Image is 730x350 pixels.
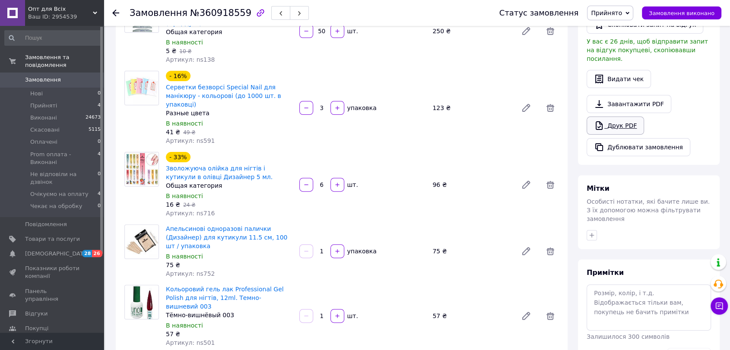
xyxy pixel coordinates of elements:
div: Общая категория [166,181,292,190]
button: Видати чек [587,70,651,88]
span: Особисті нотатки, які бачите лише ви. З їх допомогою можна фільтрувати замовлення [587,198,710,222]
div: 250 ₴ [429,25,514,37]
span: Замовлення виконано [649,10,714,16]
a: Зволожуюча олійка для нігтів і кутикули в олівці Дизайнер 5 мл. [166,165,273,180]
span: Артикул: ns138 [166,56,215,63]
span: 49 ₴ [183,129,195,136]
span: У вас є 26 днів, щоб відправити запит на відгук покупцеві, скопіювавши посилання. [587,38,708,62]
span: Prom оплата - Виконані [30,151,98,166]
span: Чекає на обробку [30,202,82,210]
span: В наявності [166,192,203,199]
a: Редагувати [517,243,535,260]
span: Замовлення [130,8,187,18]
div: Ваш ID: 2954539 [28,13,104,21]
div: Общая категория [166,28,292,36]
div: - 16% [166,71,190,81]
img: Серветки безворсі Special Nail для манікюру - кольорові (до 1000 шт. в упаковці) [125,71,159,105]
span: Панель управління [25,287,80,303]
a: Серветки безворсі Special Nail для манікюру - кольорові (до 1000 шт. в упаковці) [166,84,281,108]
div: шт. [345,312,359,320]
span: 24 ₴ [183,202,195,208]
span: 5 ₴ [166,47,176,54]
span: Покупці [25,325,48,332]
span: 10 ₴ [179,48,191,54]
span: 4 [98,151,101,166]
span: Замовлення [25,76,61,84]
span: В наявності [166,322,203,329]
span: Скасовані [30,126,60,134]
div: 75 ₴ [166,261,292,269]
span: Товари та послуги [25,235,80,243]
span: 5115 [89,126,101,134]
div: Статус замовлення [499,9,579,17]
span: Видалити [542,176,559,193]
span: Не відповіли на дзвінок [30,170,98,186]
span: [DEMOGRAPHIC_DATA] [25,250,89,258]
a: Друк PDF [587,117,644,135]
span: Прийняті [30,102,57,110]
img: Кольоровий гель лак Professional Gel Polish для нігтів, 12ml. Темно-вишневий 003 [125,285,159,319]
span: Видалити [542,307,559,325]
span: Залишилося 300 символів [587,333,670,340]
div: 75 ₴ [429,245,514,257]
a: Редагувати [517,22,535,40]
span: Прийнято [591,9,622,16]
img: Апельсинові одноразові палички (Дизайнер) для кутикули 11.5 см, 100 шт / упаковка [125,225,159,259]
a: Пилка двостороння для нігтів OPI (сіра, дуга) [166,11,274,27]
span: Артикул: ns591 [166,137,215,144]
span: Очікуємо на оплату [30,190,89,198]
div: 57 ₴ [429,310,514,322]
span: 0 [98,138,101,146]
span: В наявності [166,39,203,46]
img: Зволожуюча олійка для нігтів і кутикули в олівці Дизайнер 5 мл. [125,152,159,186]
div: 123 ₴ [429,102,514,114]
div: шт. [345,27,359,35]
div: Повернутися назад [112,9,119,17]
div: упаковка [345,247,378,255]
span: 28 [82,250,92,257]
a: Редагувати [517,307,535,325]
button: Дублювати замовлення [587,138,690,156]
span: 4 [98,102,101,110]
span: 41 ₴ [166,129,180,136]
button: Чат з покупцем [711,297,728,315]
span: 0 [98,90,101,98]
div: 96 ₴ [429,179,514,191]
span: Повідомлення [25,221,67,228]
span: Оплачені [30,138,57,146]
span: 0 [98,202,101,210]
span: 16 ₴ [166,201,180,208]
span: Відгуки [25,310,48,318]
a: Кольоровий гель лак Professional Gel Polish для нігтів, 12ml. Темно-вишневий 003 [166,286,284,310]
a: Редагувати [517,99,535,117]
span: Замовлення та повідомлення [25,54,104,69]
span: Артикул: ns501 [166,339,215,346]
span: Артикул: ns716 [166,210,215,217]
span: Видалити [542,243,559,260]
a: Апельсинові одноразові палички (Дизайнер) для кутикули 11.5 см, 100 шт / упаковка [166,225,287,249]
span: Опт для Всіх [28,5,93,13]
span: Видалити [542,22,559,40]
span: Видалити [542,99,559,117]
div: Тёмно-вишнёвый 003 [166,311,292,319]
div: - 33% [166,152,190,162]
span: Виконані [30,114,57,122]
span: Артикул: ns752 [166,270,215,277]
div: шт. [345,180,359,189]
div: упаковка [345,104,378,112]
span: №360918559 [190,8,251,18]
a: Завантажити PDF [587,95,671,113]
input: Пошук [4,30,102,46]
div: 57 ₴ [166,330,292,338]
button: Замовлення виконано [642,6,721,19]
span: Показники роботи компанії [25,265,80,280]
span: 24673 [86,114,101,122]
a: Редагувати [517,176,535,193]
span: 4 [98,190,101,198]
span: 26 [92,250,102,257]
span: 0 [98,170,101,186]
span: В наявності [166,120,203,127]
span: Мітки [587,184,609,192]
span: Нові [30,90,43,98]
div: Разные цвета [166,109,292,117]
